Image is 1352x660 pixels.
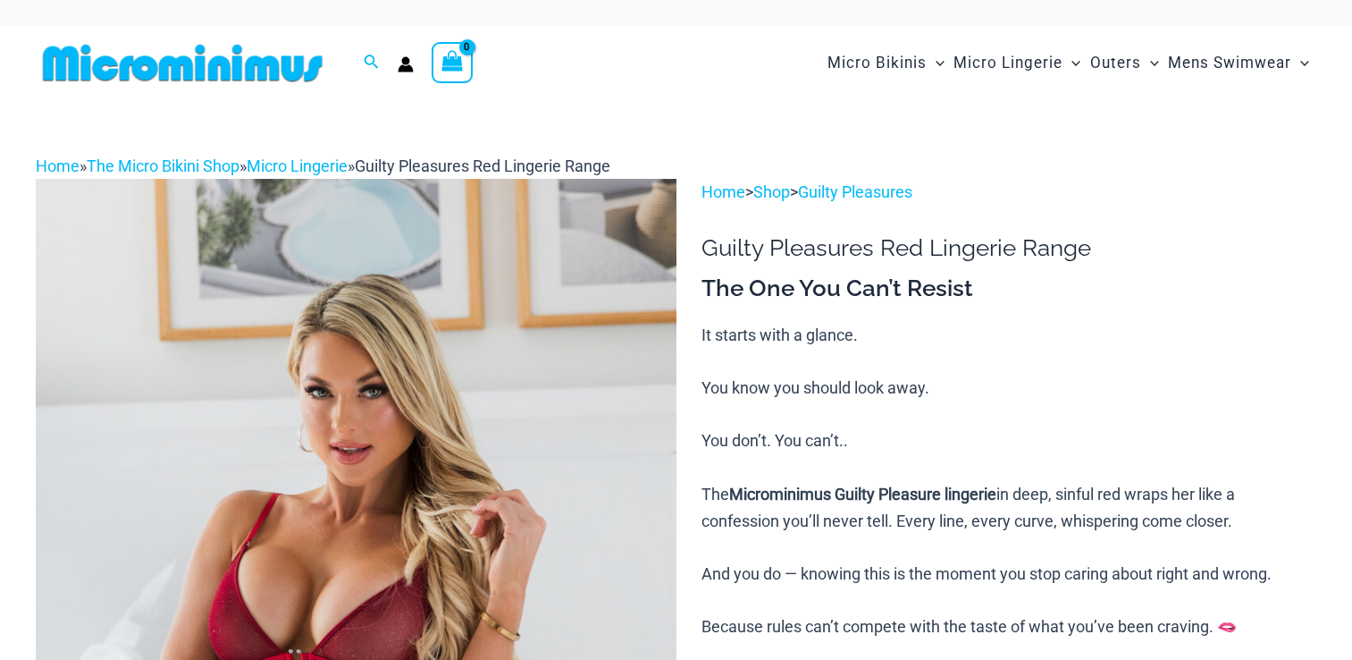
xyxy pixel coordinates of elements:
h3: The One You Can’t Resist [701,274,1316,304]
span: Menu Toggle [1291,40,1309,86]
a: View Shopping Cart, empty [432,42,473,83]
img: MM SHOP LOGO FLAT [36,43,330,83]
span: Menu Toggle [1062,40,1080,86]
a: Home [36,157,80,175]
span: Micro Bikinis [827,40,927,86]
span: Mens Swimwear [1168,40,1291,86]
b: Microminimus Guilty Pleasure lingerie [729,485,996,503]
a: Mens SwimwearMenu ToggleMenu Toggle [1163,36,1314,90]
a: Micro LingerieMenu ToggleMenu Toggle [949,36,1085,90]
h1: Guilty Pleasures Red Lingerie Range [701,234,1316,262]
a: Micro BikinisMenu ToggleMenu Toggle [823,36,949,90]
a: Shop [753,182,790,201]
span: Outers [1090,40,1141,86]
span: Menu Toggle [1141,40,1159,86]
a: Micro Lingerie [247,157,348,175]
p: > > [701,179,1316,206]
p: It starts with a glance. You know you should look away. You don’t. You can’t.. The in deep, sinfu... [701,322,1316,640]
nav: Site Navigation [820,33,1316,93]
a: Account icon link [398,56,414,72]
a: The Micro Bikini Shop [87,157,239,175]
span: Menu Toggle [927,40,945,86]
span: » » » [36,157,610,175]
a: Home [701,182,745,201]
span: Micro Lingerie [953,40,1062,86]
span: Guilty Pleasures Red Lingerie Range [355,157,610,175]
a: Guilty Pleasures [798,182,912,201]
a: Search icon link [364,52,380,74]
a: OutersMenu ToggleMenu Toggle [1086,36,1163,90]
